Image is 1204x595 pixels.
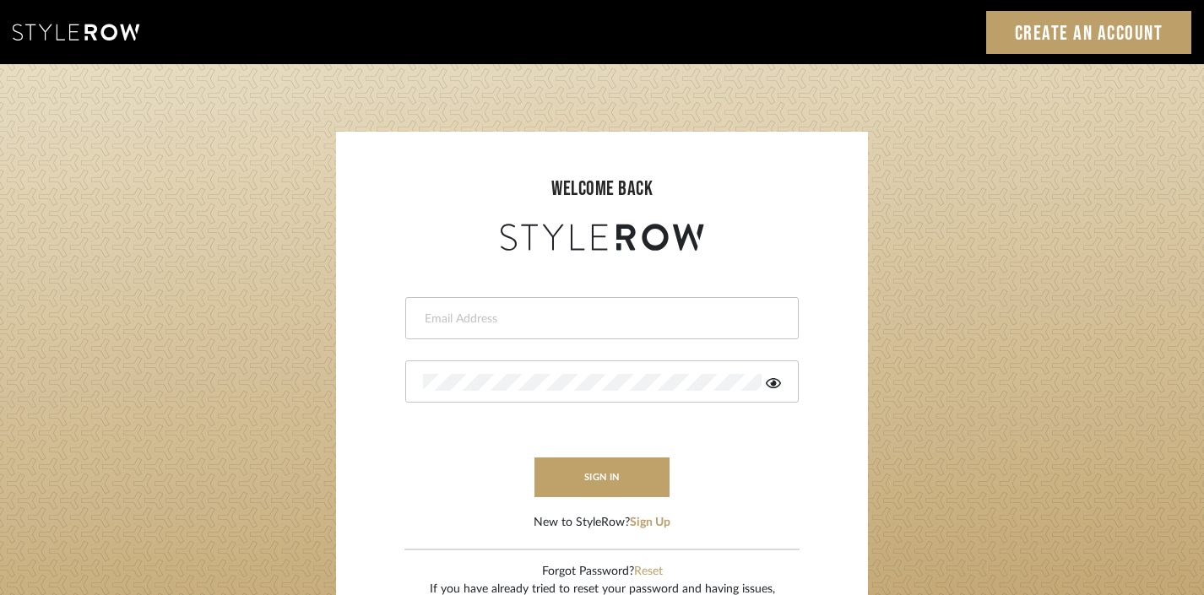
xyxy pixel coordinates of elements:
[630,514,670,532] button: Sign Up
[430,563,775,581] div: Forgot Password?
[634,563,663,581] button: Reset
[534,514,670,532] div: New to StyleRow?
[986,11,1192,54] a: Create an Account
[423,311,777,327] input: Email Address
[353,174,851,204] div: welcome back
[534,457,670,497] button: sign in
